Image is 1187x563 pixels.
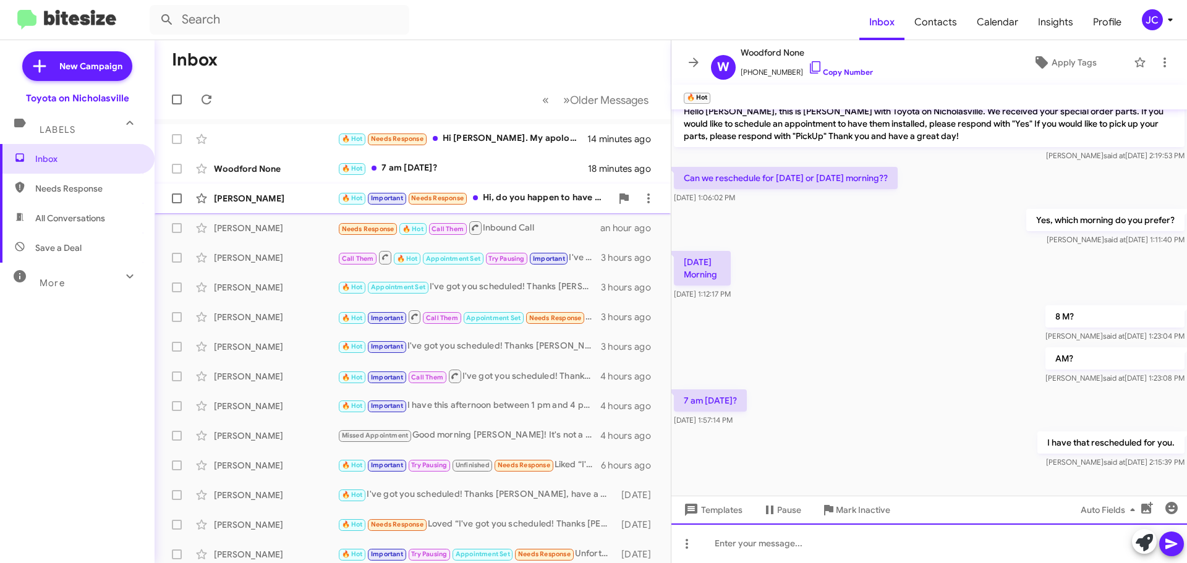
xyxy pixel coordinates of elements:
div: [PERSON_NAME] [214,370,338,383]
span: 🔥 Hot [342,461,363,469]
input: Search [150,5,409,35]
div: Toyota on Nicholasville [26,92,129,104]
span: All Conversations [35,212,105,224]
span: Unfinished [456,461,490,469]
div: 4 hours ago [600,400,661,412]
p: 8 M? [1045,305,1185,328]
span: Woodford None [741,45,873,60]
div: [PERSON_NAME] [214,548,338,561]
span: Needs Response [518,550,571,558]
p: [DATE] Morning [674,251,731,286]
span: [DATE] 1:12:17 PM [674,289,731,298]
span: Templates [681,499,742,521]
span: [PERSON_NAME] [DATE] 1:23:08 PM [1045,373,1185,383]
div: an hour ago [600,222,661,234]
span: W [717,57,730,77]
div: 14 minutes ago [587,133,661,145]
div: [PERSON_NAME] [214,400,338,412]
a: Contacts [904,4,967,40]
span: Needs Response [371,520,423,528]
span: « [542,92,549,108]
p: Yes, which morning do you prefer? [1026,209,1185,231]
div: 7 am [DATE]? [338,161,588,176]
span: Older Messages [570,93,649,107]
span: Auto Fields [1081,499,1140,521]
p: Hello [PERSON_NAME], this is [PERSON_NAME] with Toyota on Nicholasville. We received your special... [674,100,1185,147]
div: I have this afternoon between 1 pm and 4 pm [DATE] or can do anytime [DATE]. [338,399,600,413]
span: said at [1103,373,1125,383]
span: said at [1104,235,1126,244]
a: Profile [1083,4,1131,40]
span: Apply Tags [1052,51,1097,74]
span: Appointment Set [371,283,425,291]
span: Pause [777,499,801,521]
h1: Inbox [172,50,218,70]
span: [PERSON_NAME] [DATE] 2:19:53 PM [1046,151,1185,160]
span: New Campaign [59,60,122,72]
div: 3 hours ago [601,281,661,294]
span: Labels [40,124,75,135]
button: JC [1131,9,1173,30]
div: Thanks [338,309,601,324]
span: Needs Response [529,314,582,322]
span: Call Them [342,255,374,263]
div: [DATE] [615,489,661,501]
span: [DATE] 1:06:02 PM [674,193,735,202]
div: [PERSON_NAME] [214,192,338,205]
a: Calendar [967,4,1028,40]
div: [PERSON_NAME] [214,519,338,531]
button: Previous [535,87,556,112]
span: Mark Inactive [836,499,890,521]
div: I've got you scheduled! Thanks [PERSON_NAME], have a great day! [338,280,601,294]
a: Insights [1028,4,1083,40]
span: Appointment Set [426,255,480,263]
button: Pause [752,499,811,521]
div: [PERSON_NAME] [214,311,338,323]
span: 🔥 Hot [342,314,363,322]
span: Inbox [859,4,904,40]
span: Important [371,402,403,410]
span: More [40,277,65,289]
span: 🔥 Hot [342,550,363,558]
span: 🔥 Hot [342,283,363,291]
span: 🔥 Hot [397,255,418,263]
small: 🔥 Hot [684,93,710,104]
div: [PERSON_NAME] [214,252,338,264]
div: [PERSON_NAME] [214,489,338,501]
span: 🔥 Hot [342,520,363,528]
button: Mark Inactive [811,499,900,521]
button: Apply Tags [1001,51,1128,74]
span: 🔥 Hot [342,373,363,381]
a: New Campaign [22,51,132,81]
span: Call Them [411,373,443,381]
span: Inbox [35,153,140,165]
div: Loved “I've got you scheduled! Thanks [PERSON_NAME], have a great day!” [338,517,615,531]
div: [PERSON_NAME] [214,222,338,234]
span: Appointment Set [456,550,510,558]
span: said at [1104,457,1125,467]
span: [DATE] 1:57:14 PM [674,415,733,425]
span: Needs Response [35,182,140,195]
span: [PHONE_NUMBER] [741,60,873,78]
div: Hi, do you happen to have any availability early [DATE] morning? [338,191,611,205]
div: Good morning [PERSON_NAME]! It's not a problem, thank you for letting me know! :) When would you ... [338,428,600,442]
p: I have that rescheduled for you. [1037,431,1185,454]
div: JC [1142,9,1163,30]
nav: Page navigation example [535,87,656,112]
span: said at [1104,151,1125,160]
button: Auto Fields [1071,499,1150,521]
span: Needs Response [411,194,464,202]
div: 6 hours ago [601,459,661,472]
div: Woodford None [214,163,338,175]
p: 7 am [DATE]? [674,389,747,412]
span: 🔥 Hot [342,491,363,499]
span: [PERSON_NAME] [DATE] 1:23:04 PM [1045,331,1185,341]
div: [PERSON_NAME] [214,430,338,442]
div: Liked “I've got you scheduled! Thanks [PERSON_NAME], have a great day!” [338,458,601,472]
span: Call Them [426,314,458,322]
span: Important [371,342,403,350]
